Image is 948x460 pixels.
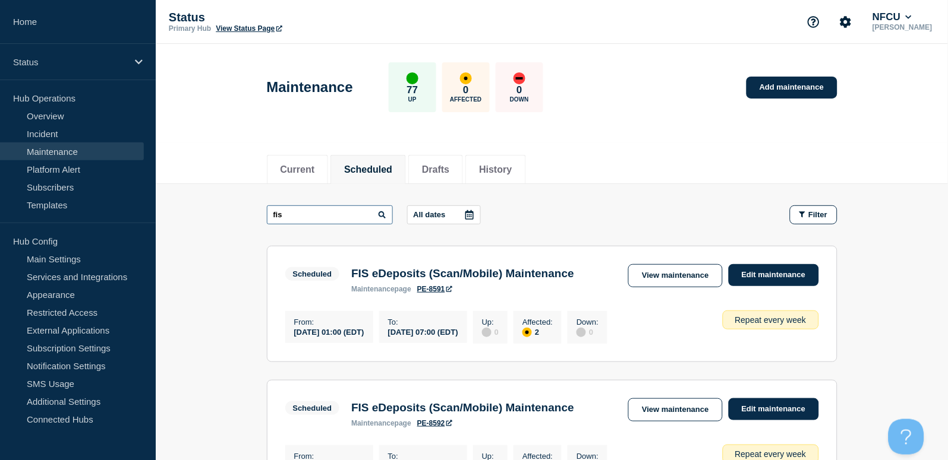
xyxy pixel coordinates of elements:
p: page [351,419,411,427]
a: Edit maintenance [729,264,819,286]
div: affected [460,72,472,84]
h3: FIS eDeposits (Scan/Mobile) Maintenance [351,267,574,280]
p: From : [294,318,364,326]
p: Down : [577,318,599,326]
div: Scheduled [293,269,332,278]
div: [DATE] 07:00 (EDT) [388,326,458,337]
div: 0 [577,326,599,337]
div: disabled [482,328,492,337]
input: Search maintenances [267,205,393,224]
div: [DATE] 01:00 (EDT) [294,326,364,337]
p: Up : [482,318,499,326]
div: 2 [522,326,553,337]
a: PE-8591 [417,285,452,293]
button: Scheduled [344,164,392,175]
button: Account settings [833,9,858,34]
span: Filter [809,210,828,219]
h3: FIS eDeposits (Scan/Mobile) Maintenance [351,401,574,414]
p: Affected : [522,318,553,326]
iframe: Help Scout Beacon - Open [889,419,924,455]
h1: Maintenance [267,79,353,96]
p: 0 [463,84,468,96]
p: 0 [516,84,522,96]
div: Scheduled [293,404,332,413]
div: disabled [577,328,586,337]
p: To : [388,318,458,326]
button: Filter [790,205,837,224]
span: maintenance [351,285,395,293]
p: [PERSON_NAME] [870,23,935,31]
p: Primary Hub [169,24,211,33]
p: Status [169,11,407,24]
p: All dates [414,210,446,219]
p: Up [408,96,417,103]
a: View maintenance [628,398,722,421]
p: page [351,285,411,293]
div: affected [522,328,532,337]
p: Status [13,57,127,67]
button: Current [281,164,315,175]
a: Add maintenance [747,77,837,99]
p: Down [510,96,529,103]
div: down [514,72,525,84]
div: up [407,72,418,84]
div: 0 [482,326,499,337]
button: Drafts [422,164,449,175]
button: All dates [407,205,481,224]
p: 77 [407,84,418,96]
p: Affected [450,96,481,103]
button: Support [801,9,826,34]
a: View Status Page [216,24,282,33]
span: maintenance [351,419,395,427]
a: PE-8592 [417,419,452,427]
a: View maintenance [628,264,722,287]
div: Repeat every week [723,310,819,329]
a: Edit maintenance [729,398,819,420]
button: NFCU [870,11,914,23]
button: History [479,164,512,175]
